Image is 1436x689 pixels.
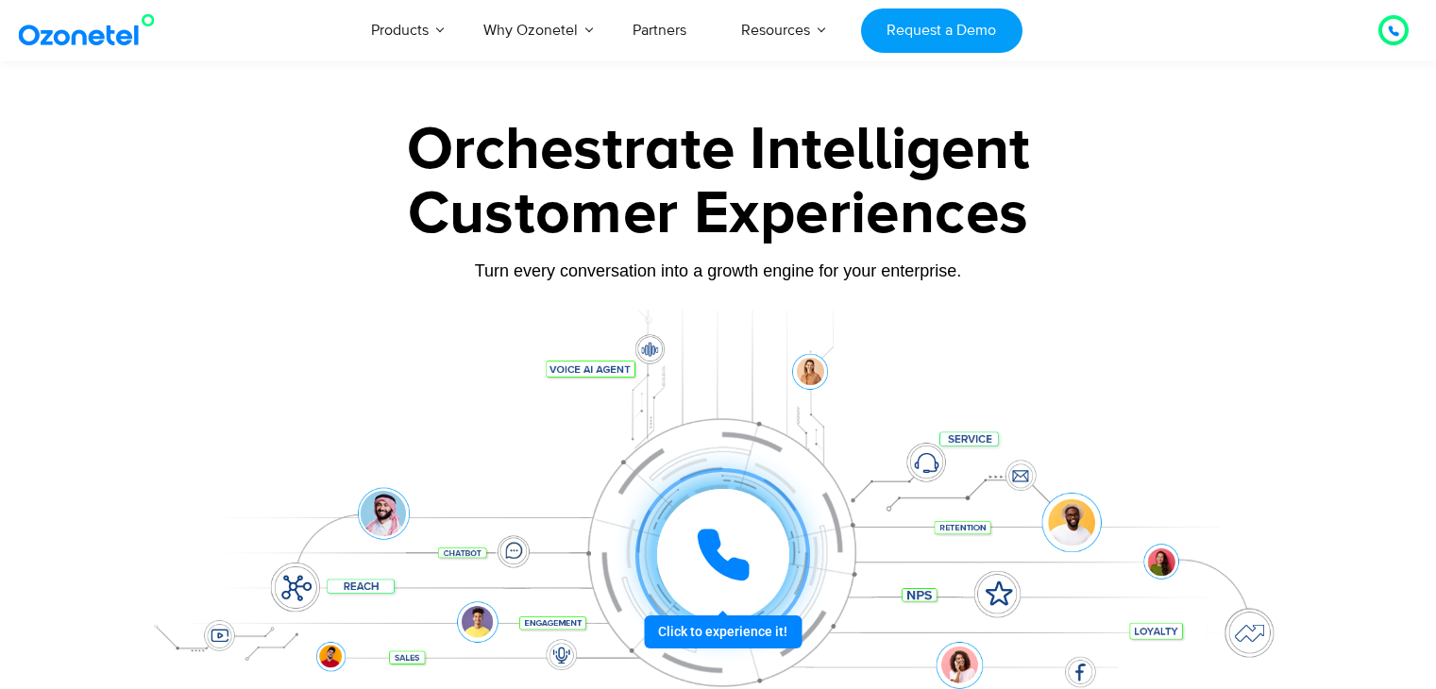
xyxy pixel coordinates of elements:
div: Turn every conversation into a growth engine for your enterprise. [128,260,1309,281]
a: Request a Demo [861,8,1022,53]
div: Customer Experiences [128,169,1309,260]
div: Orchestrate Intelligent [128,120,1309,180]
